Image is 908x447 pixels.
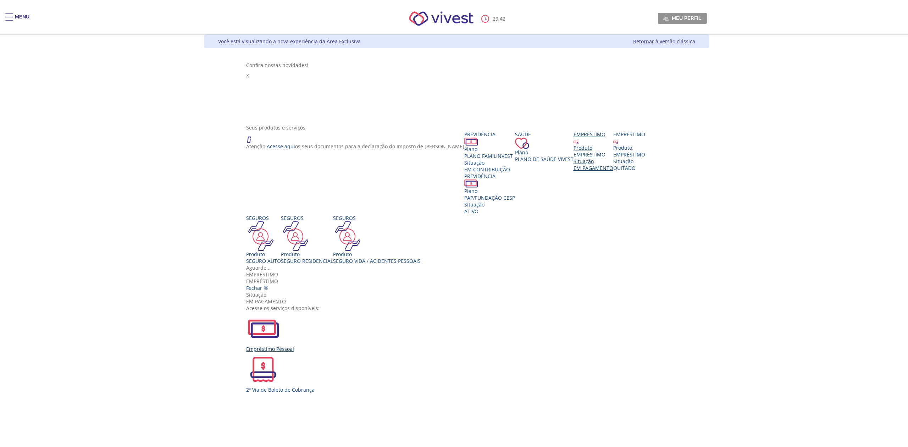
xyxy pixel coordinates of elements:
a: Empréstimo Pessoal [246,311,668,352]
span: Plano de Saúde VIVEST [515,156,574,162]
div: Saúde [515,131,574,138]
p: Atenção! os seus documentos para a declaração do Imposto de [PERSON_NAME] [246,143,464,150]
div: EMPRÉSTIMO [574,151,613,158]
div: Seguros [281,215,333,221]
a: Acesse aqui [267,143,295,150]
div: Plano [464,188,515,194]
div: Situação [613,158,645,165]
div: : [481,15,507,23]
div: Seus produtos e serviços [246,124,668,131]
img: ico_seguros.png [246,221,276,251]
a: Seguros Produto SEGURO AUTO [246,215,281,264]
a: 2ª Via de Boleto de Cobrança [246,352,668,393]
a: Retornar à versão clássica [633,38,695,45]
a: Previdência PlanoPAP/FUNDAÇÃO CESP SituaçãoAtivo [464,173,515,215]
img: ico_seguros.png [333,221,362,251]
img: ico_coracao.png [515,138,529,149]
div: SEGURO RESIDENCIAL [281,258,333,264]
a: Meu perfil [658,13,707,23]
div: Empréstimo Pessoal [246,346,668,352]
span: 42 [500,15,505,22]
div: Seguros [246,215,281,221]
div: Situação [574,158,613,165]
a: Empréstimo Produto EMPRÉSTIMO Situação QUITADO [613,131,645,171]
img: ico_seguros.png [281,221,310,251]
div: Menu [15,13,29,28]
div: Previdência [464,173,515,180]
div: Empréstimo [246,271,668,278]
img: ico_atencao.png [246,131,258,143]
div: SEGURO AUTO [246,258,281,264]
a: Saúde PlanoPlano de Saúde VIVEST [515,131,574,162]
div: Seguro Vida / Acidentes Pessoais [333,258,421,264]
span: EMPRÉSTIMO [246,278,278,285]
span: X [246,72,249,79]
img: Meu perfil [663,16,669,21]
div: Você está visualizando a nova experiência da Área Exclusiva [218,38,361,45]
div: Situação [464,159,515,166]
div: Empréstimo [574,131,613,138]
img: EmprestimoPessoal.svg [246,311,280,346]
img: ico_emprestimo.svg [574,139,579,144]
img: ico_dinheiro.png [464,138,478,146]
div: Confira nossas novidades! [246,62,668,68]
a: Empréstimo Produto EMPRÉSTIMO Situação EM PAGAMENTO [574,131,613,171]
div: Plano [515,149,574,156]
img: ico_dinheiro.png [464,180,478,188]
div: Plano [464,146,515,153]
div: Empréstimo [613,131,645,138]
img: ico_emprestimo.svg [613,139,619,144]
span: Fechar [246,285,262,291]
a: Seguros Produto SEGURO RESIDENCIAL [281,215,333,264]
span: QUITADO [613,165,636,171]
div: Produto [613,144,645,151]
a: Fechar [246,285,268,291]
div: Aguarde... [246,264,668,271]
div: Acesse os serviços disponíveis: [246,305,668,311]
section: <span lang="en" dir="ltr">ProdutosCard</span> [246,124,668,393]
div: 2ª Via de Boleto de Cobrança [246,386,668,393]
div: Produto [246,251,281,258]
span: Ativo [464,208,478,215]
span: PAP/FUNDAÇÃO CESP [464,194,515,201]
section: <span lang="pt-BR" dir="ltr">Visualizador do Conteúdo da Web</span> 1 [246,62,668,117]
div: EM PAGAMENTO [246,298,668,305]
span: Meu perfil [672,15,701,21]
div: EMPRÉSTIMO [613,151,645,158]
span: 29 [493,15,498,22]
span: PLANO FAMILINVEST [464,153,513,159]
img: 2ViaCobranca.svg [246,352,280,386]
div: Seguros [333,215,421,221]
a: Seguros Produto Seguro Vida / Acidentes Pessoais [333,215,421,264]
div: Situação [464,201,515,208]
span: EM CONTRIBUIÇÃO [464,166,510,173]
img: Vivest [401,4,482,34]
div: Produto [333,251,421,258]
span: EM PAGAMENTO [574,165,613,171]
div: Situação [246,291,668,298]
div: Produto [574,144,613,151]
div: Produto [281,251,333,258]
a: Previdência PlanoPLANO FAMILINVEST SituaçãoEM CONTRIBUIÇÃO [464,131,515,173]
div: Previdência [464,131,515,138]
